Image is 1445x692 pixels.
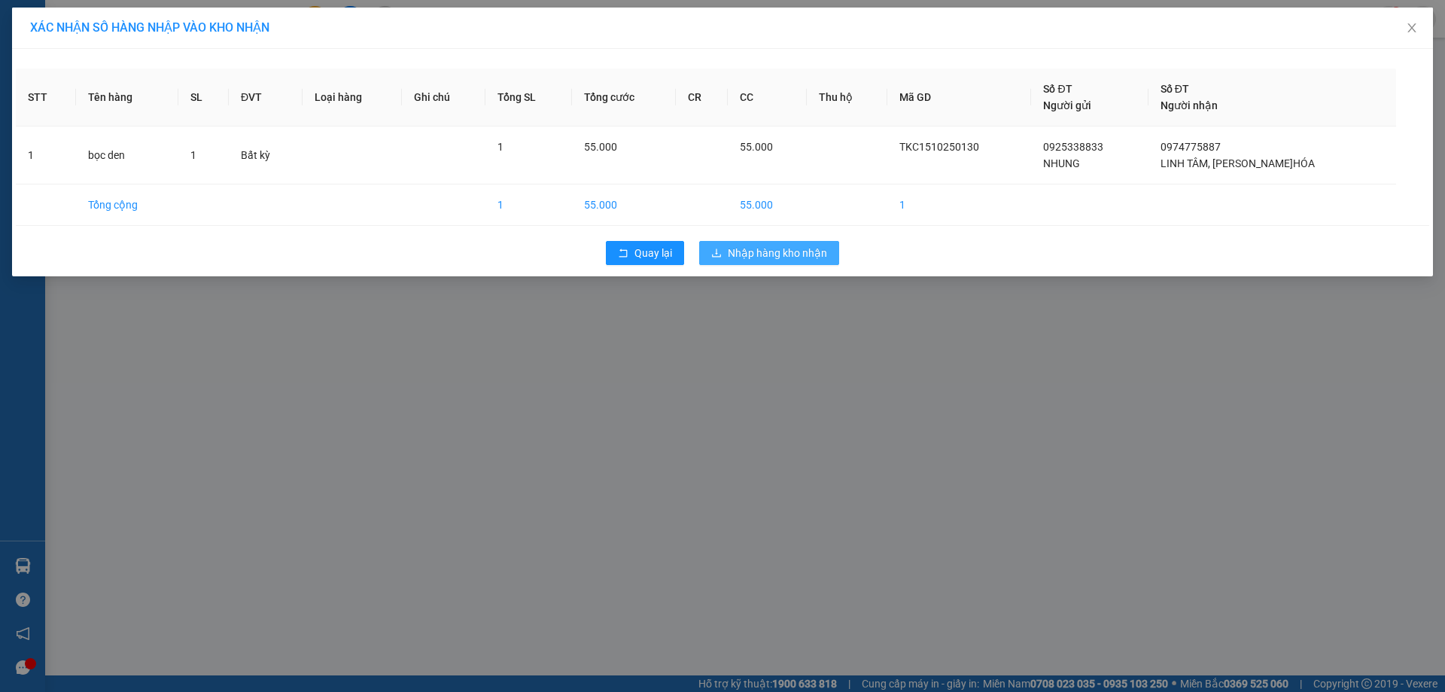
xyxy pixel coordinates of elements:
th: ĐVT [229,69,303,127]
span: NHUNG [1043,157,1080,169]
td: bọc den [76,127,178,184]
button: Close [1391,8,1433,50]
span: 55.000 [740,141,773,153]
button: rollbackQuay lại [606,241,684,265]
th: Tên hàng [76,69,178,127]
td: 1 [887,184,1031,226]
th: CC [728,69,807,127]
span: Quay lại [634,245,672,261]
td: 1 [16,127,76,184]
th: SL [178,69,229,127]
td: Bất kỳ [229,127,303,184]
span: Người nhận [1161,99,1218,111]
span: Số ĐT [1161,83,1189,95]
span: rollback [618,248,628,260]
th: Thu hộ [807,69,887,127]
span: XÁC NHẬN SỐ HÀNG NHẬP VÀO KHO NHẬN [30,20,269,35]
td: 55.000 [728,184,807,226]
li: 271 - [PERSON_NAME] - [GEOGRAPHIC_DATA] - [GEOGRAPHIC_DATA] [141,37,629,56]
th: Tổng cước [572,69,675,127]
th: Ghi chú [402,69,485,127]
td: 55.000 [572,184,675,226]
img: logo.jpg [19,19,132,94]
button: downloadNhập hàng kho nhận [699,241,839,265]
span: TKC1510250130 [899,141,979,153]
span: download [711,248,722,260]
th: Loại hàng [303,69,402,127]
td: 1 [485,184,572,226]
b: GỬI : VP [GEOGRAPHIC_DATA] [19,102,224,153]
span: 55.000 [584,141,617,153]
span: Nhập hàng kho nhận [728,245,827,261]
span: 0925338833 [1043,141,1103,153]
span: 1 [497,141,503,153]
td: Tổng cộng [76,184,178,226]
span: 1 [190,149,196,161]
span: Số ĐT [1043,83,1072,95]
span: 0974775887 [1161,141,1221,153]
th: Tổng SL [485,69,572,127]
span: LINH TÂM, [PERSON_NAME]HÓA [1161,157,1315,169]
th: STT [16,69,76,127]
th: CR [676,69,728,127]
th: Mã GD [887,69,1031,127]
span: close [1406,22,1418,34]
span: Người gửi [1043,99,1091,111]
